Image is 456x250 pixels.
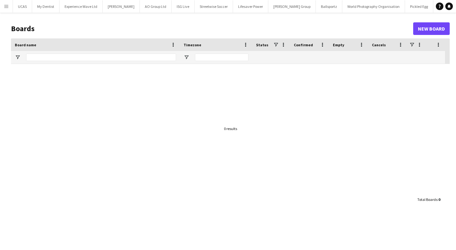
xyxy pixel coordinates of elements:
button: [PERSON_NAME] [103,0,140,13]
span: Confirmed [294,43,313,47]
button: My Dentist [32,0,60,13]
div: 0 results [224,126,237,131]
div: : [417,193,440,206]
h1: Boards [11,24,413,33]
input: Timezone Filter Input [195,54,248,61]
button: Open Filter Menu [15,54,20,60]
button: Lifesaver Power [233,0,268,13]
span: Status [256,43,268,47]
input: Board name Filter Input [26,54,176,61]
button: Experience Wave Ltd [60,0,103,13]
button: [PERSON_NAME] Group [268,0,316,13]
a: New Board [413,22,450,35]
button: Open Filter Menu [184,54,189,60]
button: Streetwise Soccer [195,0,233,13]
span: Empty [333,43,344,47]
button: ISG Live [172,0,195,13]
button: UCAS [13,0,32,13]
button: Ballsportz [316,0,342,13]
button: World Photography Organisation [342,0,405,13]
span: Cancels [372,43,386,47]
span: Timezone [184,43,201,47]
span: Board name [15,43,36,47]
button: AO Group Ltd [140,0,172,13]
span: Total Boards [417,197,437,202]
button: Pickled Egg [405,0,433,13]
span: 0 [438,197,440,202]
